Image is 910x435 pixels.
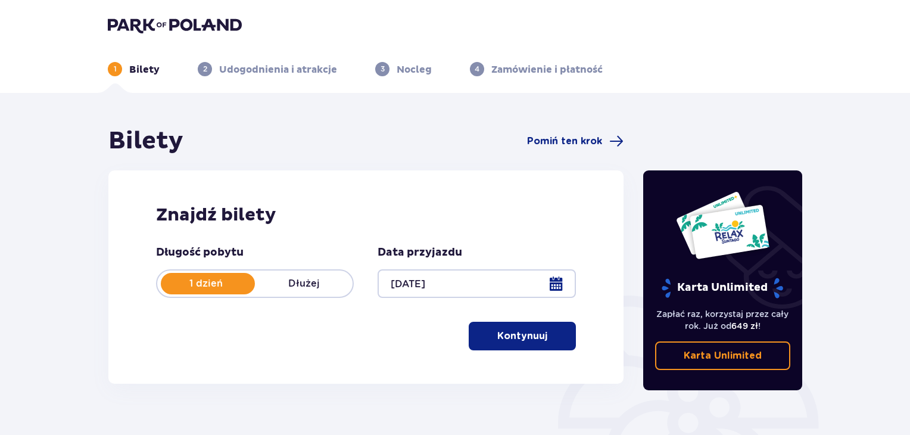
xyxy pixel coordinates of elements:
[129,63,160,76] p: Bilety
[497,330,547,343] p: Kontynuuj
[491,63,603,76] p: Zamówienie i płatność
[157,277,255,290] p: 1 dzień
[655,308,791,332] p: Zapłać raz, korzystaj przez cały rok. Już od !
[219,63,337,76] p: Udogodnienia i atrakcje
[378,246,462,260] p: Data przyjazdu
[108,126,183,156] h1: Bilety
[675,191,770,260] img: Dwie karty całoroczne do Suntago z napisem 'UNLIMITED RELAX', na białym tle z tropikalnymi liśćmi...
[108,62,160,76] div: 1Bilety
[381,64,385,74] p: 3
[655,341,791,370] a: Karta Unlimited
[375,62,432,76] div: 3Nocleg
[203,64,207,74] p: 2
[198,62,337,76] div: 2Udogodnienia i atrakcje
[397,63,432,76] p: Nocleg
[684,349,762,362] p: Karta Unlimited
[255,277,353,290] p: Dłużej
[469,322,576,350] button: Kontynuuj
[660,278,784,299] p: Karta Unlimited
[114,64,117,74] p: 1
[731,321,758,331] span: 649 zł
[156,246,244,260] p: Długość pobytu
[156,204,576,226] h2: Znajdź bilety
[475,64,479,74] p: 4
[470,62,603,76] div: 4Zamówienie i płatność
[527,134,624,148] a: Pomiń ten krok
[108,17,242,33] img: Park of Poland logo
[527,135,602,148] span: Pomiń ten krok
